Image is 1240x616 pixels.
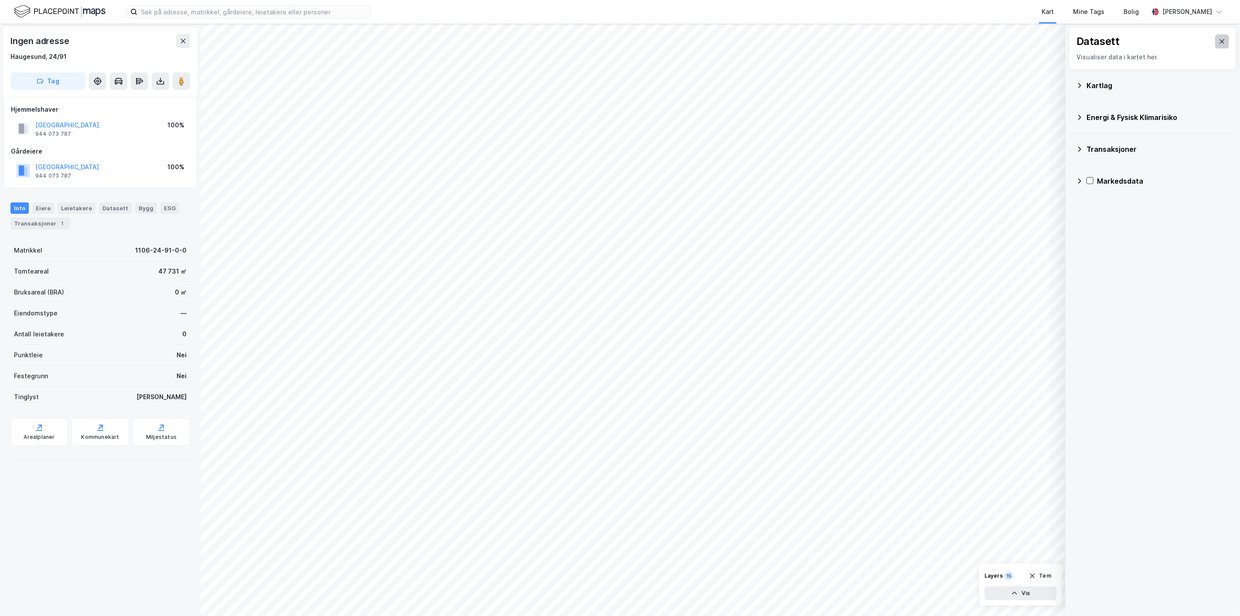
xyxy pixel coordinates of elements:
[181,308,187,318] div: —
[10,34,71,48] div: Ingen adresse
[1196,574,1240,616] iframe: Chat Widget
[136,392,187,402] div: [PERSON_NAME]
[14,350,43,360] div: Punktleie
[167,120,184,130] div: 100%
[14,266,49,277] div: Tomteareal
[985,586,1057,600] button: Vis
[137,5,370,18] input: Søk på adresse, matrikkel, gårdeiere, leietakere eller personer
[135,202,157,214] div: Bygg
[14,392,39,402] div: Tinglyst
[1124,7,1139,17] div: Bolig
[158,266,187,277] div: 47 731 ㎡
[11,104,190,115] div: Hjemmelshaver
[182,329,187,339] div: 0
[58,219,67,228] div: 1
[1087,80,1230,91] div: Kartlag
[1087,112,1230,123] div: Energi & Fysisk Klimarisiko
[14,371,48,381] div: Festegrunn
[10,202,29,214] div: Info
[11,146,190,157] div: Gårdeiere
[14,308,58,318] div: Eiendomstype
[1097,176,1230,186] div: Markedsdata
[32,202,54,214] div: Eiere
[35,130,71,137] div: 944 073 787
[985,572,1003,579] div: Layers
[14,4,106,19] img: logo.f888ab2527a4732fd821a326f86c7f29.svg
[81,434,119,441] div: Kommunekart
[177,371,187,381] div: Nei
[1162,7,1212,17] div: [PERSON_NAME]
[177,350,187,360] div: Nei
[58,202,95,214] div: Leietakere
[1196,574,1240,616] div: Kontrollprogram for chat
[14,245,42,256] div: Matrikkel
[10,72,85,90] button: Tag
[35,172,71,179] div: 944 073 787
[99,202,132,214] div: Datasett
[14,287,64,298] div: Bruksareal (BRA)
[160,202,179,214] div: ESG
[14,329,64,339] div: Antall leietakere
[1076,34,1120,48] div: Datasett
[1005,572,1013,580] div: 15
[1073,7,1104,17] div: Mine Tags
[1076,52,1229,62] div: Visualiser data i kartet her.
[1087,144,1230,154] div: Transaksjoner
[167,162,184,172] div: 100%
[175,287,187,298] div: 0 ㎡
[1042,7,1054,17] div: Kart
[146,434,177,441] div: Miljøstatus
[10,217,70,229] div: Transaksjoner
[24,434,55,441] div: Arealplaner
[10,51,67,62] div: Haugesund, 24/91
[135,245,187,256] div: 1106-24-91-0-0
[1023,569,1057,583] button: Tøm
